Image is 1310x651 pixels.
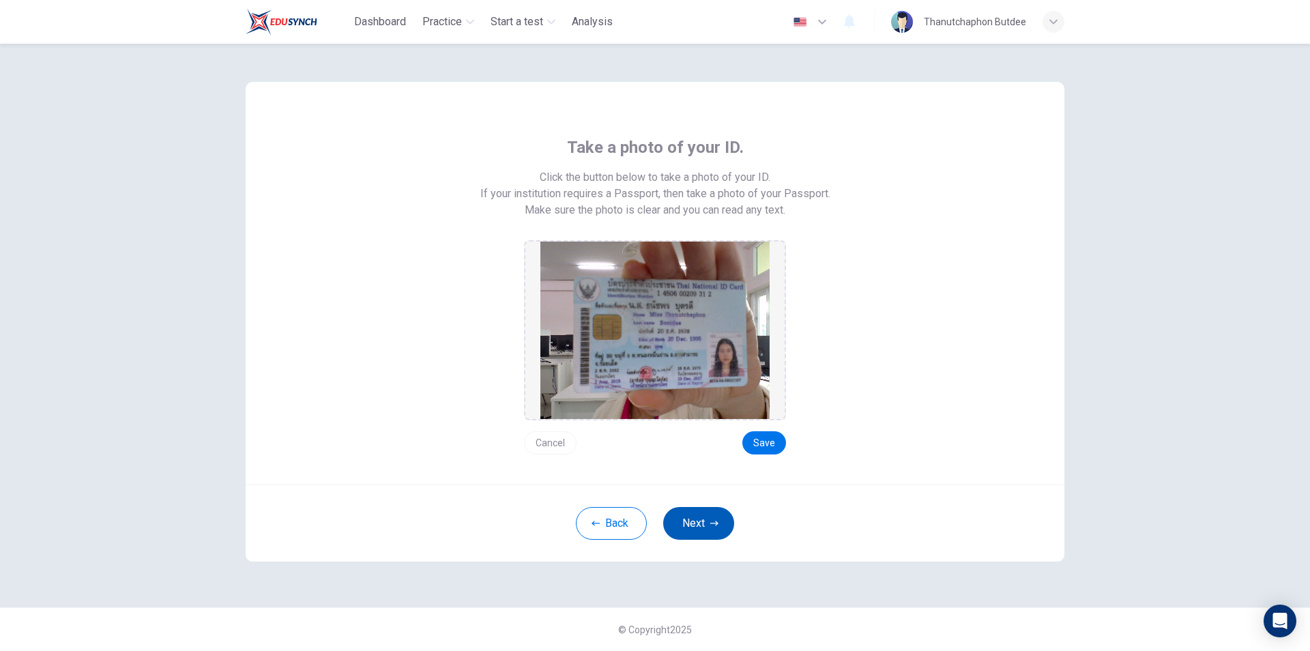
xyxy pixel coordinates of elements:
[491,14,543,30] span: Start a test
[422,14,462,30] span: Practice
[924,14,1026,30] div: Thanutchaphon Butdee
[349,10,411,34] button: Dashboard
[566,10,618,34] button: Analysis
[576,507,647,540] button: Back
[246,8,349,35] a: Train Test logo
[417,10,480,34] button: Practice
[524,431,577,454] button: Cancel
[572,14,613,30] span: Analysis
[791,17,809,27] img: en
[663,507,734,540] button: Next
[246,8,317,35] img: Train Test logo
[742,431,786,454] button: Save
[567,136,744,158] span: Take a photo of your ID.
[354,14,406,30] span: Dashboard
[618,624,692,635] span: © Copyright 2025
[525,202,785,218] span: Make sure the photo is clear and you can read any text.
[485,10,561,34] button: Start a test
[540,242,770,419] img: preview screemshot
[1264,605,1296,637] div: Open Intercom Messenger
[891,11,913,33] img: Profile picture
[480,169,830,202] span: Click the button below to take a photo of your ID. If your institution requires a Passport, then ...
